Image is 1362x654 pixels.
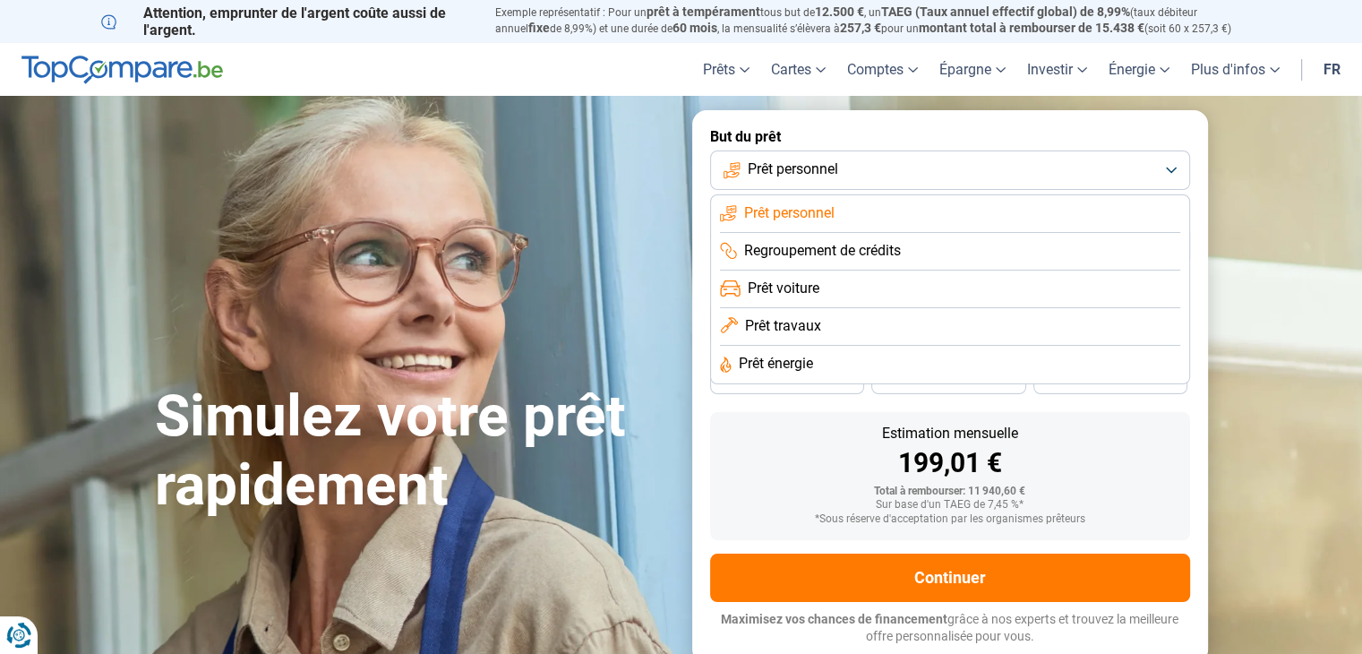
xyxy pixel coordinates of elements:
[748,159,838,179] span: Prêt personnel
[745,316,821,336] span: Prêt travaux
[724,450,1176,477] div: 199,01 €
[1091,375,1130,386] span: 24 mois
[815,4,864,19] span: 12.500 €
[724,499,1176,512] div: Sur base d'un TAEG de 7,45 %*
[748,279,819,298] span: Prêt voiture
[710,151,1190,190] button: Prêt personnel
[1313,43,1351,96] a: fr
[710,128,1190,145] label: But du prêt
[724,513,1176,526] div: *Sous réserve d'acceptation par les organismes prêteurs
[692,43,760,96] a: Prêts
[929,43,1016,96] a: Épargne
[101,4,474,39] p: Attention, emprunter de l'argent coûte aussi de l'argent.
[495,4,1262,37] p: Exemple représentatif : Pour un tous but de , un (taux débiteur annuel de 8,99%) et une durée de ...
[155,383,671,521] h1: Simulez votre prêt rapidement
[744,241,901,261] span: Regroupement de crédits
[724,486,1176,498] div: Total à rembourser: 11 940,60 €
[1098,43,1180,96] a: Énergie
[767,375,807,386] span: 36 mois
[836,43,929,96] a: Comptes
[744,203,835,223] span: Prêt personnel
[760,43,836,96] a: Cartes
[672,21,717,35] span: 60 mois
[919,21,1144,35] span: montant total à rembourser de 15.438 €
[21,56,223,84] img: TopCompare
[721,612,947,626] span: Maximisez vos chances de financement
[528,21,550,35] span: fixe
[739,354,813,374] span: Prêt énergie
[881,4,1130,19] span: TAEG (Taux annuel effectif global) de 8,99%
[1180,43,1290,96] a: Plus d'infos
[724,426,1176,441] div: Estimation mensuelle
[647,4,760,19] span: prêt à tempérament
[929,375,968,386] span: 30 mois
[1016,43,1098,96] a: Investir
[840,21,881,35] span: 257,3 €
[710,611,1190,646] p: grâce à nos experts et trouvez la meilleure offre personnalisée pour vous.
[710,554,1190,602] button: Continuer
